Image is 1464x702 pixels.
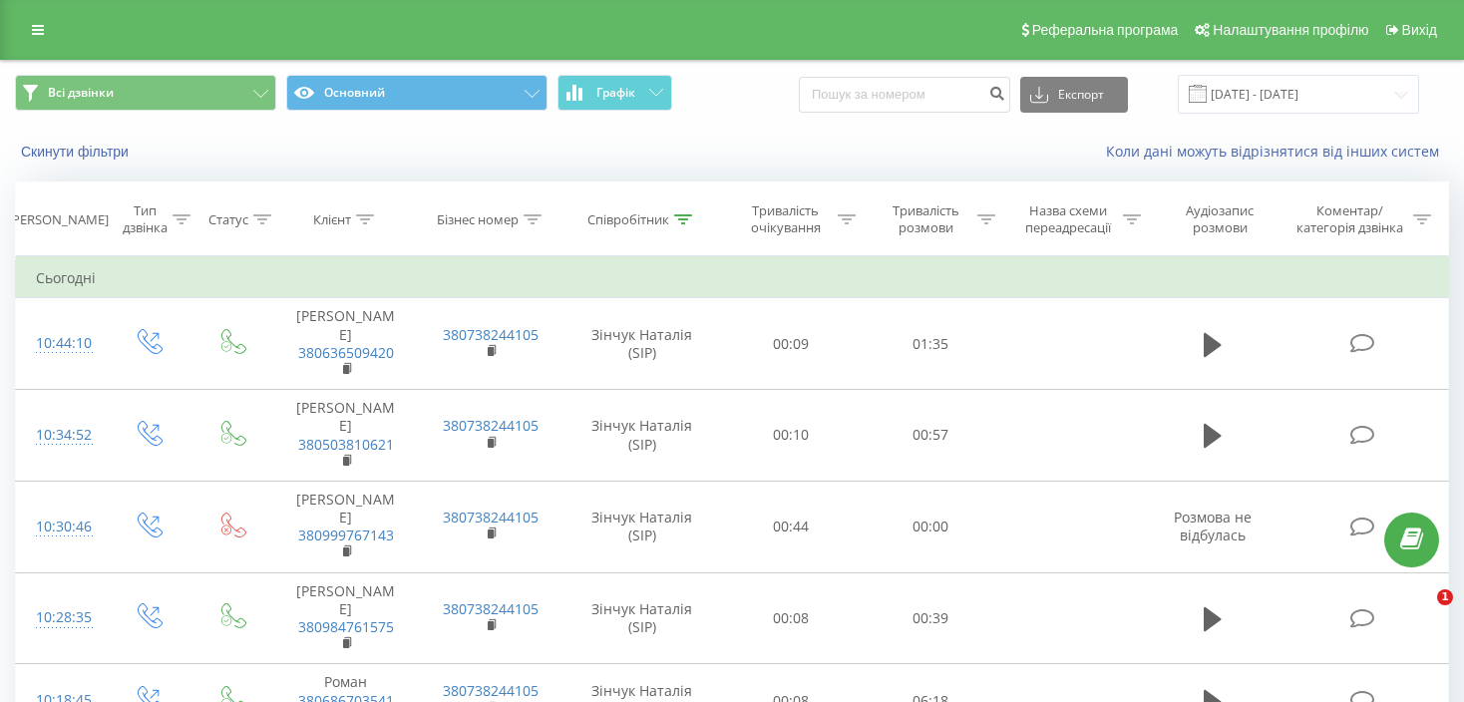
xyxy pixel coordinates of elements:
[1164,202,1276,236] div: Аудіозапис розмови
[563,390,720,482] td: Зінчук Наталія (SIP)
[123,202,168,236] div: Тип дзвінка
[1020,77,1128,113] button: Експорт
[721,298,861,390] td: 00:09
[563,298,720,390] td: Зінчук Наталія (SIP)
[1291,202,1408,236] div: Коментар/категорія дзвінка
[8,211,109,228] div: [PERSON_NAME]
[563,572,720,664] td: Зінчук Наталія (SIP)
[298,343,394,362] a: 380636509420
[313,211,351,228] div: Клієнт
[36,416,85,455] div: 10:34:52
[16,258,1449,298] td: Сьогодні
[861,572,1000,664] td: 00:39
[861,390,1000,482] td: 00:57
[15,143,139,161] button: Скинути фільтри
[36,598,85,637] div: 10:28:35
[273,572,419,664] td: [PERSON_NAME]
[298,435,394,454] a: 380503810621
[721,481,861,572] td: 00:44
[443,325,539,344] a: 380738244105
[1396,589,1444,637] iframe: Intercom live chat
[437,211,519,228] div: Бізнес номер
[596,86,635,100] span: Графік
[1402,22,1437,38] span: Вихід
[286,75,548,111] button: Основний
[587,211,669,228] div: Співробітник
[879,202,972,236] div: Тривалість розмови
[15,75,276,111] button: Всі дзвінки
[557,75,672,111] button: Графік
[36,324,85,363] div: 10:44:10
[443,508,539,526] a: 380738244105
[48,85,114,101] span: Всі дзвінки
[298,617,394,636] a: 380984761575
[563,481,720,572] td: Зінчук Наталія (SIP)
[208,211,248,228] div: Статус
[721,390,861,482] td: 00:10
[799,77,1010,113] input: Пошук за номером
[1174,508,1252,544] span: Розмова не відбулась
[739,202,833,236] div: Тривалість очікування
[36,508,85,546] div: 10:30:46
[443,416,539,435] a: 380738244105
[1032,22,1179,38] span: Реферальна програма
[1437,589,1453,605] span: 1
[273,298,419,390] td: [PERSON_NAME]
[861,481,1000,572] td: 00:00
[1018,202,1118,236] div: Назва схеми переадресації
[1106,142,1449,161] a: Коли дані можуть відрізнятися вiд інших систем
[721,572,861,664] td: 00:08
[273,390,419,482] td: [PERSON_NAME]
[1213,22,1368,38] span: Налаштування профілю
[861,298,1000,390] td: 01:35
[443,599,539,618] a: 380738244105
[443,681,539,700] a: 380738244105
[298,526,394,544] a: 380999767143
[273,481,419,572] td: [PERSON_NAME]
